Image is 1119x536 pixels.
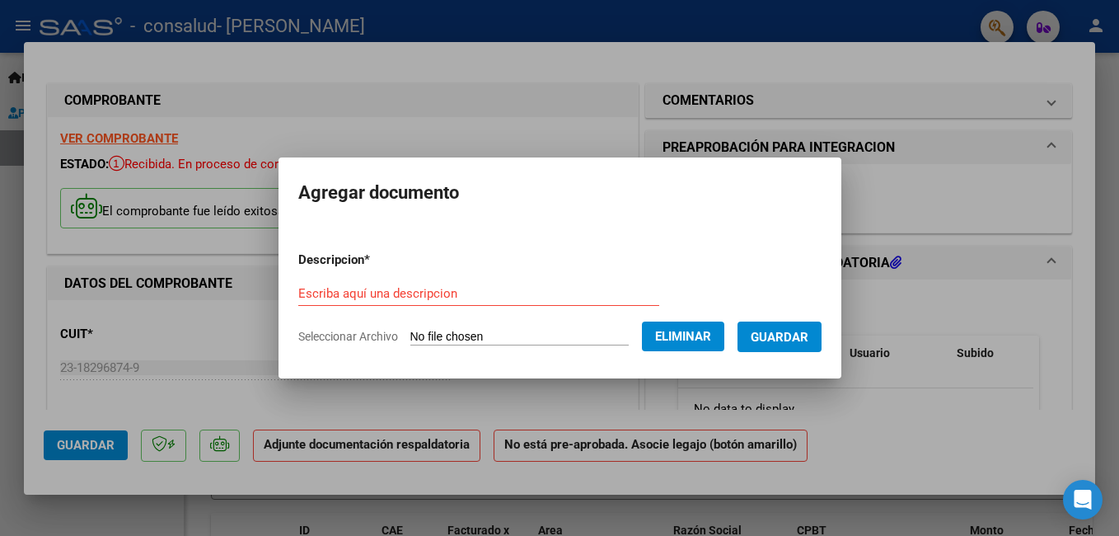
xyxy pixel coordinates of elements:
[298,251,456,270] p: Descripcion
[751,330,808,345] span: Guardar
[655,329,711,344] span: Eliminar
[298,330,398,343] span: Seleccionar Archivo
[298,177,822,209] h2: Agregar documento
[642,322,724,351] button: Eliminar
[737,322,822,352] button: Guardar
[1063,480,1103,520] div: Open Intercom Messenger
